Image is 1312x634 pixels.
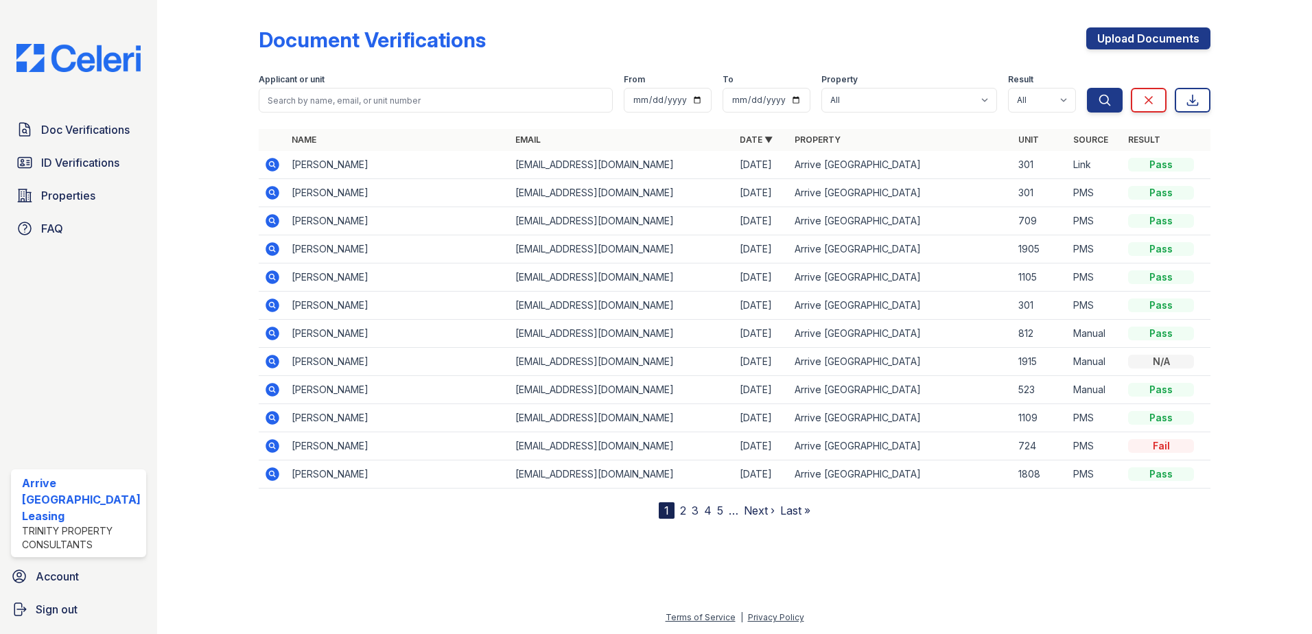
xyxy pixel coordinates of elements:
td: Arrive [GEOGRAPHIC_DATA] [789,263,1014,292]
a: Terms of Service [666,612,736,622]
a: 5 [717,504,723,517]
label: From [624,74,645,85]
div: Trinity Property Consultants [22,524,141,552]
a: 3 [692,504,699,517]
td: Manual [1068,348,1123,376]
td: [DATE] [734,151,789,179]
a: Date ▼ [740,134,773,145]
div: Pass [1128,411,1194,425]
a: Last » [780,504,810,517]
td: [PERSON_NAME] [286,263,511,292]
label: Property [821,74,858,85]
td: [DATE] [734,263,789,292]
a: Doc Verifications [11,116,146,143]
td: [EMAIL_ADDRESS][DOMAIN_NAME] [510,179,734,207]
a: Source [1073,134,1108,145]
td: 1915 [1013,348,1068,376]
div: Pass [1128,327,1194,340]
td: 1105 [1013,263,1068,292]
td: [EMAIL_ADDRESS][DOMAIN_NAME] [510,207,734,235]
div: N/A [1128,355,1194,368]
a: 4 [704,504,712,517]
td: [DATE] [734,376,789,404]
td: PMS [1068,292,1123,320]
a: Property [795,134,841,145]
td: Arrive [GEOGRAPHIC_DATA] [789,460,1014,489]
td: Manual [1068,320,1123,348]
td: [PERSON_NAME] [286,348,511,376]
a: ID Verifications [11,149,146,176]
td: [DATE] [734,460,789,489]
div: Pass [1128,242,1194,256]
a: Next › [744,504,775,517]
td: 1808 [1013,460,1068,489]
a: Properties [11,182,146,209]
a: Unit [1018,134,1039,145]
td: 1109 [1013,404,1068,432]
td: PMS [1068,207,1123,235]
div: 1 [659,502,675,519]
td: [PERSON_NAME] [286,460,511,489]
span: Doc Verifications [41,121,130,138]
td: [DATE] [734,207,789,235]
a: Result [1128,134,1160,145]
td: 301 [1013,151,1068,179]
td: [PERSON_NAME] [286,207,511,235]
td: Arrive [GEOGRAPHIC_DATA] [789,179,1014,207]
td: [DATE] [734,320,789,348]
div: | [740,612,743,622]
a: Privacy Policy [748,612,804,622]
label: Applicant or unit [259,74,325,85]
a: Name [292,134,316,145]
a: Email [515,134,541,145]
td: Arrive [GEOGRAPHIC_DATA] [789,235,1014,263]
td: Arrive [GEOGRAPHIC_DATA] [789,376,1014,404]
td: Arrive [GEOGRAPHIC_DATA] [789,151,1014,179]
td: 724 [1013,432,1068,460]
a: Upload Documents [1086,27,1210,49]
div: Pass [1128,270,1194,284]
td: [DATE] [734,432,789,460]
td: 1905 [1013,235,1068,263]
td: [DATE] [734,348,789,376]
td: [PERSON_NAME] [286,235,511,263]
td: [PERSON_NAME] [286,404,511,432]
span: ID Verifications [41,154,119,171]
td: [EMAIL_ADDRESS][DOMAIN_NAME] [510,263,734,292]
input: Search by name, email, or unit number [259,88,613,113]
td: 301 [1013,292,1068,320]
td: [PERSON_NAME] [286,151,511,179]
label: To [723,74,734,85]
td: 523 [1013,376,1068,404]
td: Arrive [GEOGRAPHIC_DATA] [789,207,1014,235]
a: Account [5,563,152,590]
td: [DATE] [734,179,789,207]
div: Pass [1128,186,1194,200]
td: [EMAIL_ADDRESS][DOMAIN_NAME] [510,432,734,460]
td: [DATE] [734,292,789,320]
td: PMS [1068,460,1123,489]
td: [EMAIL_ADDRESS][DOMAIN_NAME] [510,376,734,404]
a: 2 [680,504,686,517]
td: PMS [1068,179,1123,207]
td: Link [1068,151,1123,179]
td: [PERSON_NAME] [286,320,511,348]
label: Result [1008,74,1033,85]
td: [EMAIL_ADDRESS][DOMAIN_NAME] [510,151,734,179]
td: [DATE] [734,404,789,432]
td: 709 [1013,207,1068,235]
td: Arrive [GEOGRAPHIC_DATA] [789,404,1014,432]
td: [EMAIL_ADDRESS][DOMAIN_NAME] [510,404,734,432]
td: [PERSON_NAME] [286,179,511,207]
span: Account [36,568,79,585]
td: 812 [1013,320,1068,348]
span: Sign out [36,601,78,618]
td: [EMAIL_ADDRESS][DOMAIN_NAME] [510,235,734,263]
a: Sign out [5,596,152,623]
div: Fail [1128,439,1194,453]
span: … [729,502,738,519]
td: [EMAIL_ADDRESS][DOMAIN_NAME] [510,460,734,489]
td: 301 [1013,179,1068,207]
img: CE_Logo_Blue-a8612792a0a2168367f1c8372b55b34899dd931a85d93a1a3d3e32e68fde9ad4.png [5,44,152,72]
